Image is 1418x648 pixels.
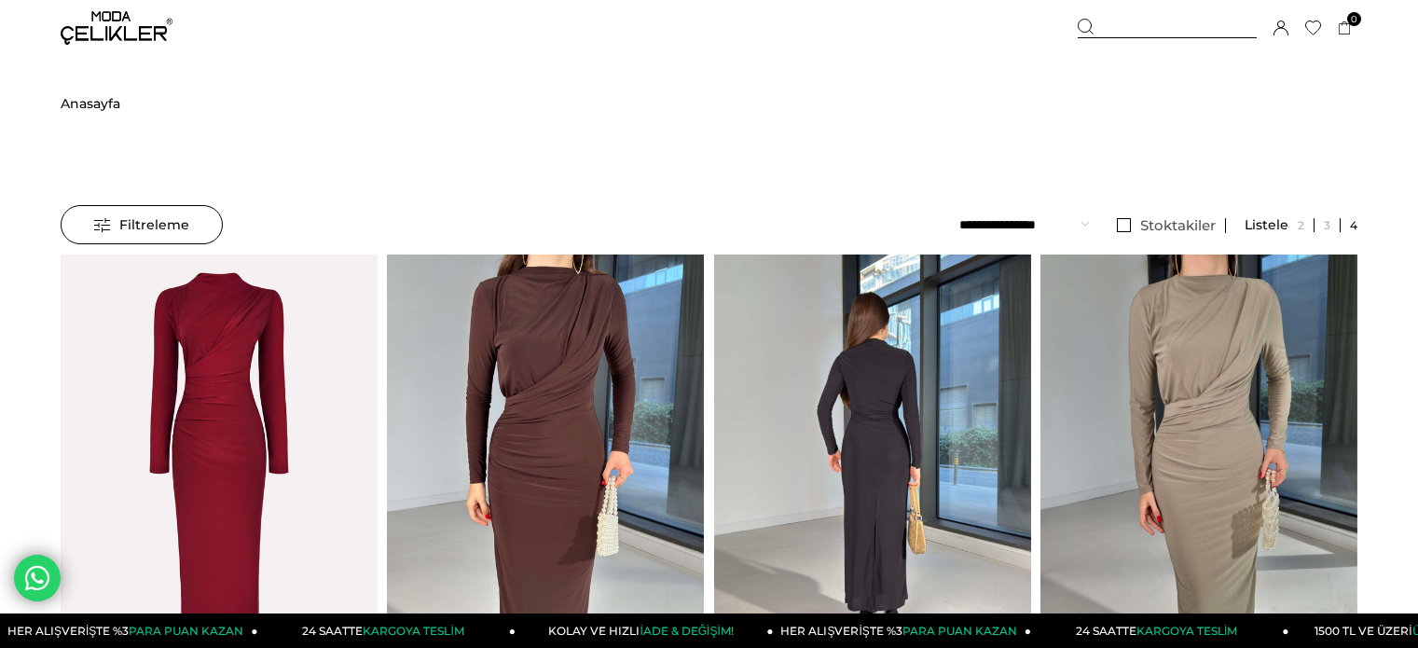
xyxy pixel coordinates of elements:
span: Stoktakiler [1140,216,1216,234]
span: PARA PUAN KAZAN [902,624,1017,638]
span: KARGOYA TESLİM [363,624,463,638]
img: logo [61,11,172,45]
li: > [61,56,120,151]
span: 0 [1347,12,1361,26]
a: HER ALIŞVERİŞTE %3PARA PUAN KAZAN [774,614,1032,648]
a: KOLAY VE HIZLIİADE & DEĞİŞİM! [516,614,774,648]
a: 24 SAATTEKARGOYA TESLİM [1031,614,1289,648]
a: Anasayfa [61,56,120,151]
a: 24 SAATTEKARGOYA TESLİM [258,614,516,648]
span: Filtreleme [94,206,189,243]
span: İADE & DEĞİŞİM! [640,624,733,638]
a: 0 [1338,21,1352,35]
a: Stoktakiler [1108,218,1226,233]
span: KARGOYA TESLİM [1136,624,1237,638]
span: PARA PUAN KAZAN [129,624,243,638]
